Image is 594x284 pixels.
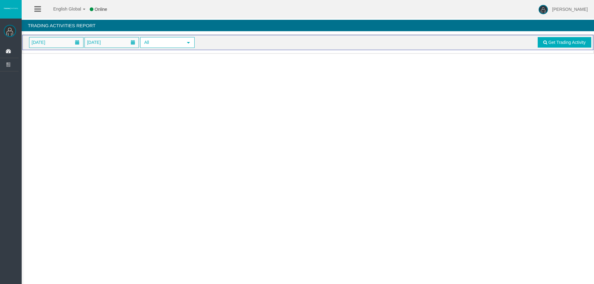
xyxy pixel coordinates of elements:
[3,7,19,10] img: logo.svg
[85,38,102,47] span: [DATE]
[539,5,548,14] img: user-image
[186,40,191,45] span: select
[30,38,47,47] span: [DATE]
[22,20,594,31] h4: Trading Activities Report
[45,6,81,11] span: English Global
[548,40,586,45] span: Get Trading Activity
[552,7,588,12] span: [PERSON_NAME]
[141,38,183,47] span: All
[95,7,107,12] span: Online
